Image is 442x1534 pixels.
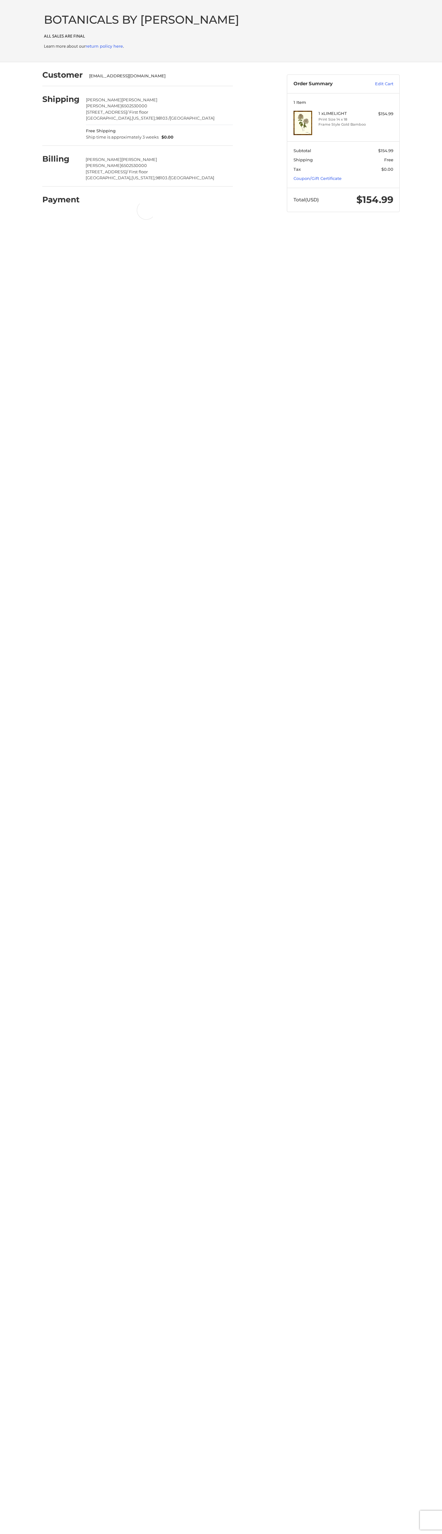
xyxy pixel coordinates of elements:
span: [PERSON_NAME] [86,157,121,162]
span: [STREET_ADDRESS] [86,110,127,115]
h4: 1 x LIMELIGHT [318,111,367,116]
a: BOTANICALS BY [PERSON_NAME] [44,13,239,27]
span: Free Shipping [86,128,159,140]
div: $154.99 [368,111,393,117]
span: 98103 / [155,175,169,180]
b: ALL SALES ARE FINAL [44,33,85,39]
span: / First floor [127,169,148,174]
span: [GEOGRAPHIC_DATA] [170,116,215,121]
span: Ship time is approximately 3 weeks [86,134,159,140]
span: Subtotal [294,148,311,153]
span: [GEOGRAPHIC_DATA] [169,175,214,180]
h3: 1 Item [294,100,393,105]
span: [PERSON_NAME] [122,97,157,102]
span: [PERSON_NAME] [86,163,121,168]
span: [PERSON_NAME] [86,103,122,108]
span: 6502530000 [122,103,147,108]
h3: Order Summary [294,81,361,87]
a: Coupon/Gift Certificate [294,176,342,181]
span: $154.99 [356,194,393,205]
span: Shipping [294,157,313,162]
span: Tax [294,167,301,172]
span: Free [384,157,393,162]
span: / First floor [127,110,148,115]
h2: Shipping [42,94,80,104]
span: $0.00 [381,167,393,172]
div: [EMAIL_ADDRESS][DOMAIN_NAME] [89,73,227,79]
span: 98103 / [156,116,170,121]
span: 6502530000 [121,163,147,168]
li: Print Size 14 x 18 [318,117,367,122]
span: [US_STATE], [132,116,156,121]
span: [PERSON_NAME] [121,157,157,162]
span: [STREET_ADDRESS] [86,169,127,174]
a: Edit Cart [361,81,393,87]
p: Learn more about our . [44,43,398,50]
span: [PERSON_NAME] [86,97,122,102]
h2: Billing [42,154,79,164]
span: Total (USD) [294,197,319,203]
h2: Customer [42,70,83,80]
span: $154.99 [378,148,393,153]
li: Frame Style Gold Bamboo [318,122,367,127]
span: [GEOGRAPHIC_DATA], [86,116,132,121]
span: $0.00 [159,134,174,140]
span: [GEOGRAPHIC_DATA], [86,175,131,180]
h2: Payment [42,195,80,205]
span: [US_STATE], [131,175,155,180]
a: return policy here [86,44,123,49]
